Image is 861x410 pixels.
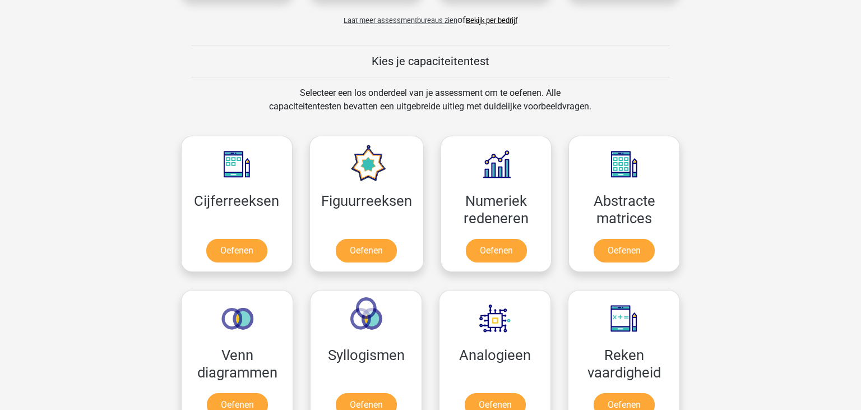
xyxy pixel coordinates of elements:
[258,86,602,127] div: Selecteer een los onderdeel van je assessment om te oefenen. Alle capaciteitentesten bevatten een...
[466,239,527,262] a: Oefenen
[466,16,517,25] a: Bekijk per bedrijf
[336,239,397,262] a: Oefenen
[594,239,655,262] a: Oefenen
[191,54,670,68] h5: Kies je capaciteitentest
[344,16,457,25] span: Laat meer assessmentbureaus zien
[173,4,688,27] div: of
[206,239,267,262] a: Oefenen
